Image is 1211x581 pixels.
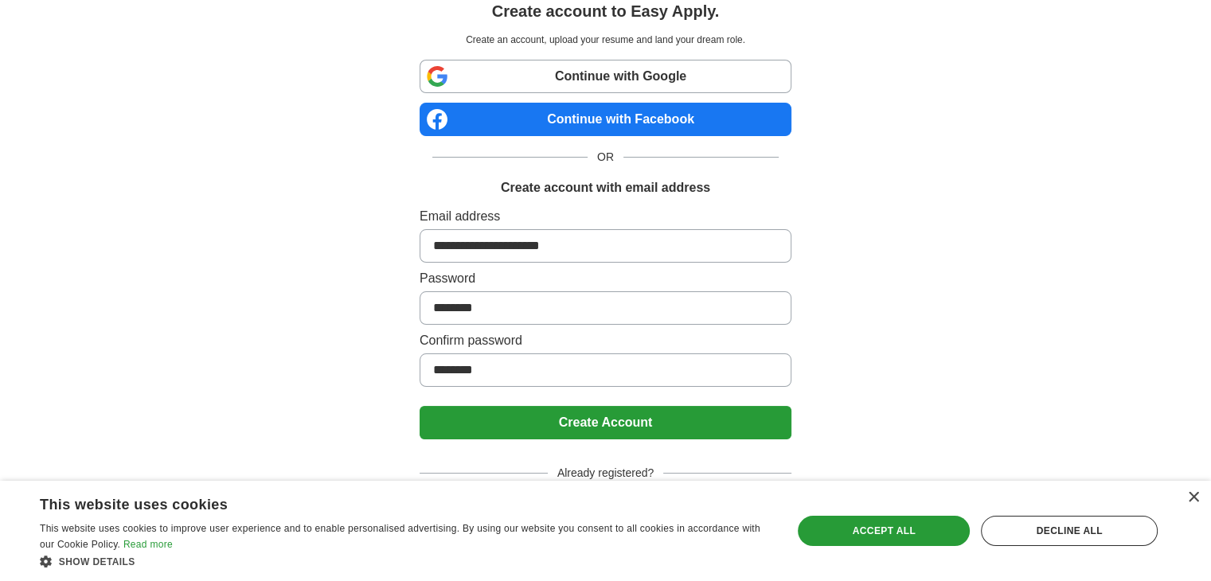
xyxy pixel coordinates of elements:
h1: Create account with email address [501,178,710,197]
label: Password [420,269,791,288]
label: Email address [420,207,791,226]
button: Create Account [420,406,791,439]
a: Continue with Google [420,60,791,93]
div: This website uses cookies [40,490,730,514]
div: Decline all [981,516,1158,546]
span: Already registered? [548,465,663,482]
div: Show details [40,553,770,569]
a: Continue with Facebook [420,103,791,136]
div: Close [1187,492,1199,504]
span: OR [588,149,623,166]
span: Show details [59,556,135,567]
div: Accept all [798,516,970,546]
p: Create an account, upload your resume and land your dream role. [423,33,788,47]
label: Confirm password [420,331,791,350]
a: Read more, opens a new window [123,539,173,550]
span: This website uses cookies to improve user experience and to enable personalised advertising. By u... [40,523,760,550]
